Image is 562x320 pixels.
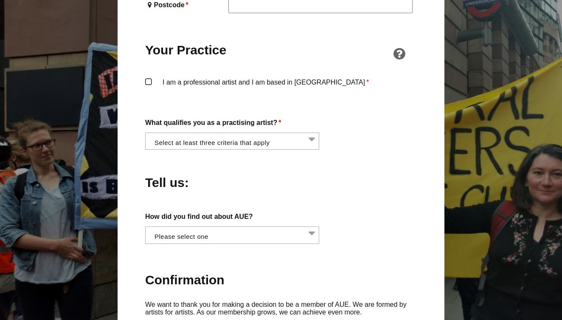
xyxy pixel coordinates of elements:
label: How did you find out about AUE? [145,211,417,222]
label: I am a professional artist and I am based in [GEOGRAPHIC_DATA] [145,76,417,102]
h2: Your Practice [145,42,227,58]
label: What qualifies you as a practising artist? [145,117,417,128]
h2: Confirmation [145,272,417,288]
h2: Tell us: [145,174,227,191]
p: We want to thank you for making a decision to be a member of AUE. We are formed by artists for ar... [145,301,417,317]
